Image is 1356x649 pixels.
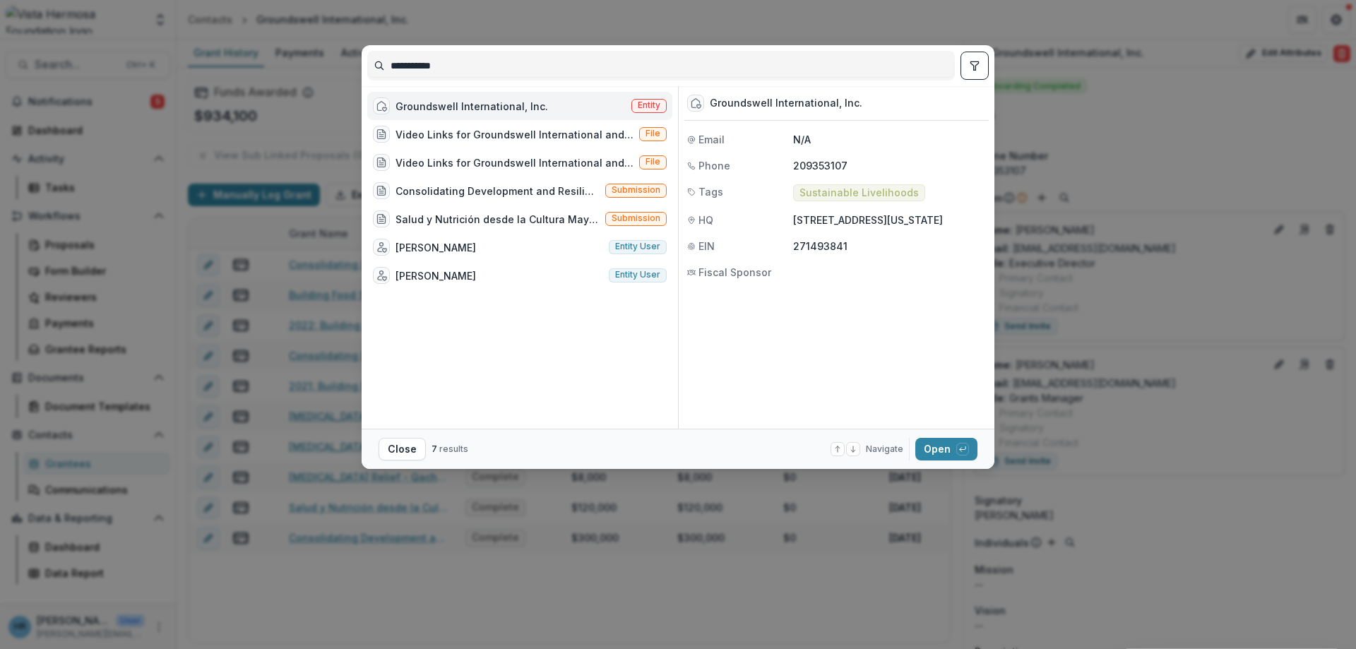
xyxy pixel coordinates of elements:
span: HQ [698,213,713,227]
span: Navigate [866,443,903,456]
span: Tags [698,184,723,199]
p: [STREET_ADDRESS][US_STATE] [793,213,986,227]
div: Video Links for Groundswell International and Qachuu Aloom.pdf [395,127,634,142]
span: Submission [612,185,660,195]
button: Close [379,438,426,460]
span: Fiscal Sponsor [698,265,771,280]
p: 271493841 [793,239,986,254]
p: N/A [793,132,986,147]
div: [PERSON_NAME] [395,240,476,255]
span: Email [698,132,725,147]
span: EIN [698,239,715,254]
div: Video Links for Groundswell International and Qachuu Aloom.pdf [395,155,634,170]
span: File [646,157,660,167]
div: Consolidating Development and Resilience in Rural [GEOGRAPHIC_DATA] - Groundswell International, ... [395,184,600,198]
span: Entity [638,100,660,110]
span: Sustainable Livelihoods [799,187,919,199]
span: Phone [698,158,730,173]
p: 209353107 [793,158,986,173]
span: results [439,443,468,454]
div: Groundswell International, Inc. [395,99,548,114]
button: Open [915,438,977,460]
span: File [646,129,660,138]
div: [PERSON_NAME] [395,268,476,283]
span: 7 [432,443,437,454]
span: Entity user [615,270,660,280]
div: Groundswell International, Inc. [710,97,862,109]
span: Entity user [615,242,660,251]
button: toggle filters [961,52,989,80]
div: Salud y Nutrición desde la Cultura Maya Achí’ - Qachuu Aloom (‘Mother Earth’, via Groundswell Int... [395,212,600,227]
span: Submission [612,213,660,223]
